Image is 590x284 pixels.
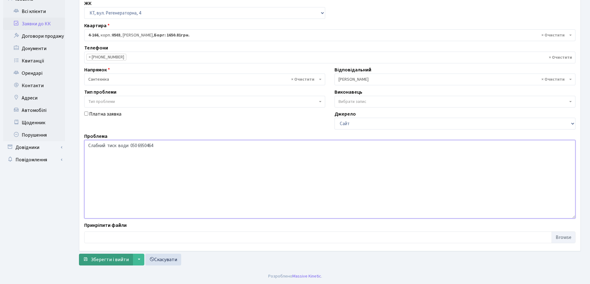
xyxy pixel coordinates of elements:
span: Видалити всі елементи [541,76,565,83]
a: Скасувати [145,254,181,265]
span: Зберегти і вийти [91,256,129,263]
li: (096) 216-60-39 [86,54,126,61]
span: Видалити всі елементи [291,76,314,83]
a: Автомобілі [3,104,65,117]
label: Проблема [84,133,107,140]
span: Тихонов М.М. [334,74,575,85]
a: Massive Kinetic [292,273,321,279]
label: Платна заявка [89,110,121,118]
span: Видалити всі елементи [549,54,572,61]
span: <b>4-166</b>, корп.: <b>0503</b>, Косько Юлія Леонідівна, <b>Борг: 1650.81грн.</b> [84,29,575,41]
b: 4-166 [88,32,98,38]
label: Прикріпити файли [84,222,127,229]
a: Порушення [3,129,65,141]
label: Тип проблеми [84,88,116,96]
label: Виконавець [334,88,362,96]
label: Напрямок [84,66,110,74]
a: Довідники [3,141,65,154]
a: Повідомлення [3,154,65,166]
a: Всі клієнти [3,5,65,18]
a: Контакти [3,79,65,92]
b: Борг: 1650.81грн. [154,32,190,38]
span: Тип проблеми [88,99,115,105]
label: Телефони [84,44,108,52]
a: Договори продажу [3,30,65,42]
b: 0503 [112,32,120,38]
a: Орендарі [3,67,65,79]
span: Вибрати запис [339,99,366,105]
span: Сантехніка [88,76,317,83]
button: Зберегти і вийти [79,254,133,265]
label: Квартира [84,22,110,29]
a: Щоденник [3,117,65,129]
div: Розроблено . [268,273,322,280]
span: Сантехніка [84,74,325,85]
a: Адреси [3,92,65,104]
label: Джерело [334,110,356,118]
span: × [89,54,91,60]
a: Документи [3,42,65,55]
a: Квитанції [3,55,65,67]
span: Видалити всі елементи [541,32,565,38]
label: Відповідальний [334,66,371,74]
span: Тихонов М.М. [339,76,568,83]
span: <b>4-166</b>, корп.: <b>0503</b>, Косько Юлія Леонідівна, <b>Борг: 1650.81грн.</b> [88,32,568,38]
a: Заявки до КК [3,18,65,30]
